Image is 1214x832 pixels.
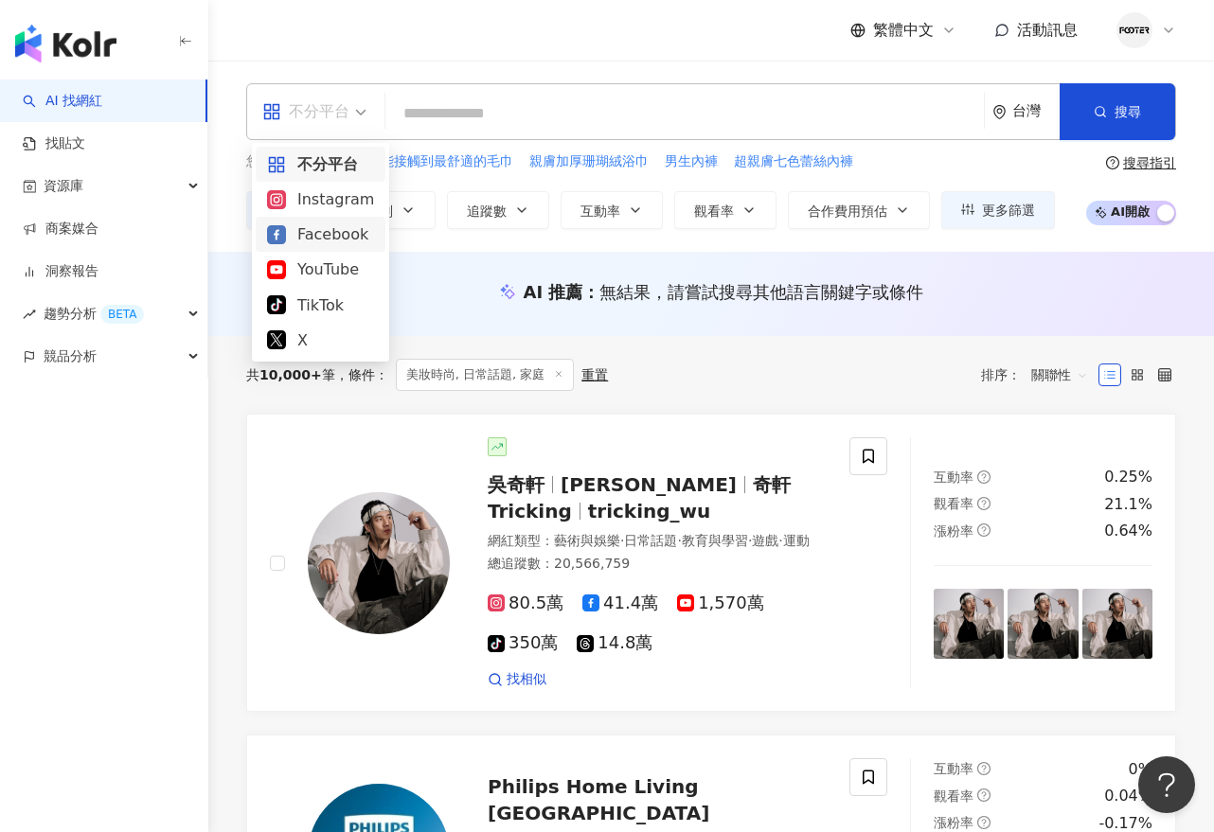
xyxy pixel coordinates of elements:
a: 商案媒合 [23,220,98,239]
span: 41.4萬 [582,593,658,613]
span: 觀看率 [934,496,973,511]
div: 0.25% [1104,467,1152,487]
button: 性別 [347,191,436,229]
div: 0.04% [1104,786,1152,806]
a: 洞察報告 [23,262,98,281]
span: 80.5萬 [488,593,563,613]
span: · [620,533,624,548]
span: 互動率 [580,204,620,219]
span: question-circle [977,788,991,802]
img: logo [15,25,116,62]
span: 觀看率 [934,788,973,804]
span: 14.8萬 [577,633,652,653]
button: 男生內褲 [664,151,719,172]
span: 關聯性 [1031,360,1088,390]
span: 10,000+ [259,367,322,382]
span: 搜尋 [1115,104,1141,119]
span: 漲粉率 [934,815,973,830]
span: 趨勢分析 [44,292,144,335]
span: question-circle [977,523,991,537]
span: 350萬 [488,633,558,653]
div: 0% [1129,759,1152,780]
img: post-image [1008,589,1078,659]
span: 藝術與娛樂 [554,533,620,548]
span: 地表能接觸到最舒適的毛巾 [354,152,513,171]
button: 更多篩選 [941,191,1055,229]
div: 台灣 [1012,103,1060,119]
div: 總追蹤數 ： 20,566,759 [488,555,827,574]
iframe: Help Scout Beacon - Open [1138,756,1195,813]
span: 找相似 [507,670,546,689]
button: 觀看率 [674,191,777,229]
button: 親膚加厚珊瑚絨浴巾 [528,151,650,172]
span: Philips Home Living [GEOGRAPHIC_DATA] [488,775,709,824]
span: 日常話題 [624,533,677,548]
span: question-circle [977,470,991,484]
button: 類型 [246,191,335,229]
img: post-image [1082,589,1152,659]
span: · [677,533,681,548]
span: question-circle [977,816,991,829]
div: YouTube [267,257,374,281]
button: 合作費用預估 [788,191,930,229]
div: X [267,328,374,352]
span: appstore [262,102,281,121]
span: 觀看率 [694,204,734,219]
div: BETA [100,305,144,324]
span: 男生內褲 [665,152,718,171]
a: KOL Avatar吳奇軒[PERSON_NAME]奇軒Trickingtricking_wu網紅類型：藝術與娛樂·日常話題·教育與學習·遊戲·運動總追蹤數：20,566,75980.5萬41.... [246,414,1176,713]
a: 找相似 [488,670,546,689]
div: 0.64% [1104,521,1152,541]
button: 追蹤數 [447,191,549,229]
div: 網紅類型 ： [488,532,827,551]
span: 追蹤數 [467,204,507,219]
div: Instagram [267,187,374,211]
span: 資源庫 [44,165,83,207]
span: question-circle [1106,156,1119,169]
div: TikTok [267,293,374,317]
button: 地表能接觸到最舒適的毛巾 [353,151,514,172]
span: 奇軒Tricking [488,473,791,522]
div: 共 筆 [246,367,335,382]
span: 繁體中文 [873,20,934,41]
span: 運動 [783,533,810,548]
span: rise [23,308,36,321]
span: tricking_wu [588,500,711,522]
div: 重置 [581,367,608,382]
button: 超親膚七色蕾絲內褲 [733,151,854,172]
span: 互動率 [934,469,973,485]
span: environment [992,105,1007,119]
span: 條件 ： [335,367,388,382]
span: 超親膚七色蕾絲內褲 [734,152,853,171]
span: 無結果，請嘗試搜尋其他語言關鍵字或條件 [599,282,923,302]
button: 互動率 [561,191,663,229]
div: Facebook [267,222,374,246]
span: 美妝時尚, 日常話題, 家庭 [396,359,575,391]
span: [PERSON_NAME] [561,473,737,496]
span: appstore [267,155,286,174]
a: searchAI 找網紅 [23,92,102,111]
span: 漲粉率 [934,523,973,539]
span: 合作費用預估 [808,204,887,219]
span: 您可能感興趣： [246,152,339,171]
span: 1,570萬 [677,593,764,613]
div: 排序： [981,360,1098,390]
button: 搜尋 [1060,83,1175,140]
span: · [748,533,752,548]
span: 競品分析 [44,335,97,378]
div: AI 推薦 ： [524,280,924,304]
span: 教育與學習 [682,533,748,548]
img: %E7%A4%BE%E7%BE%A4%E7%94%A8LOGO.png [1116,12,1152,48]
span: 互動率 [934,761,973,776]
span: 活動訊息 [1017,21,1078,39]
span: · [778,533,782,548]
div: 不分平台 [262,97,349,127]
div: 不分平台 [267,152,374,176]
span: question-circle [977,762,991,775]
span: question-circle [977,497,991,510]
span: 親膚加厚珊瑚絨浴巾 [529,152,649,171]
img: KOL Avatar [308,492,450,634]
span: 遊戲 [752,533,778,548]
span: 吳奇軒 [488,473,545,496]
div: 搜尋指引 [1123,155,1176,170]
